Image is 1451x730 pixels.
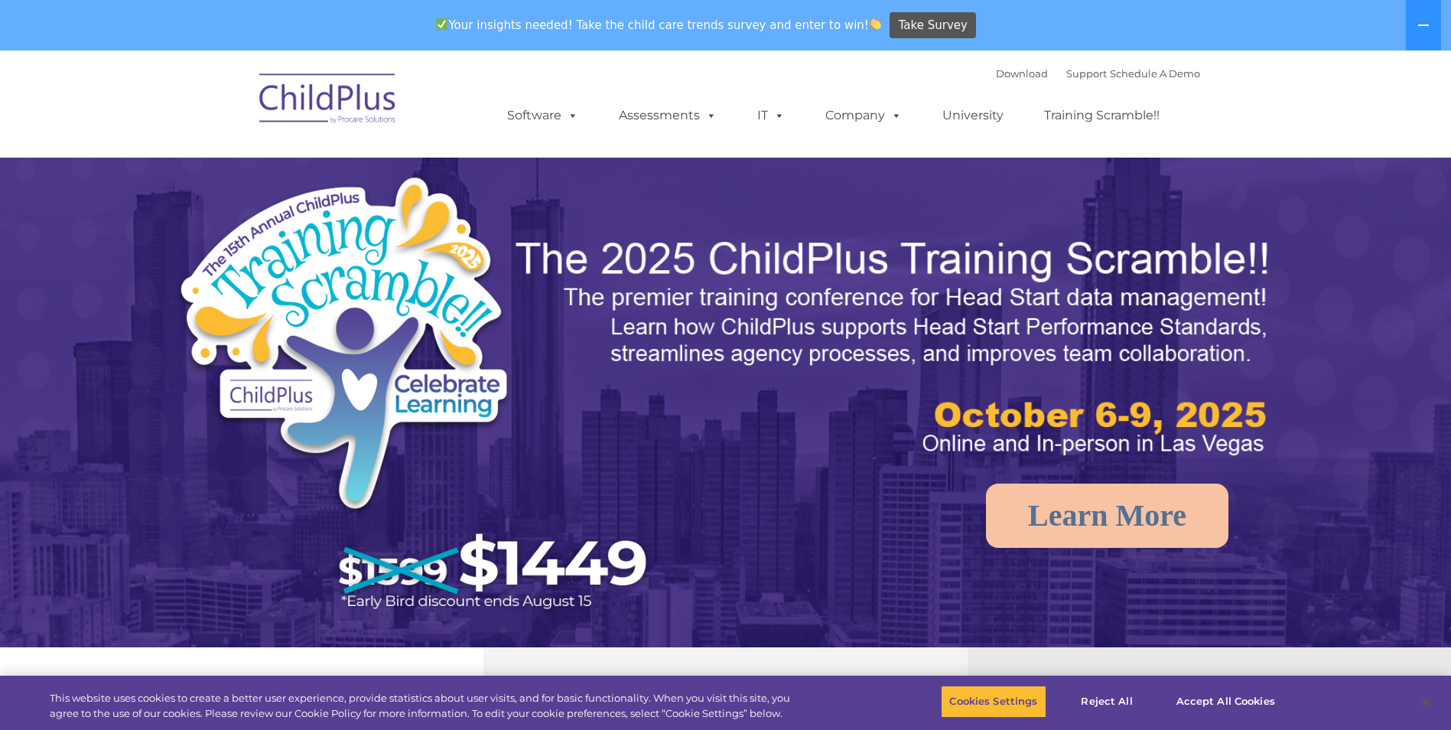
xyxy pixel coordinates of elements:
a: University [927,100,1019,131]
button: Close [1410,685,1443,719]
div: This website uses cookies to create a better user experience, provide statistics about user visit... [50,691,798,721]
a: Learn More [986,484,1228,548]
a: Support [1066,67,1107,80]
a: Software [492,100,594,131]
button: Accept All Cookies [1168,686,1283,718]
font: | [996,67,1200,80]
a: Download [996,67,1048,80]
a: Company [810,100,917,131]
button: Reject All [1059,686,1155,718]
span: Last name [213,101,259,112]
a: Take Survey [890,12,976,39]
span: Phone number [213,164,278,175]
img: ✅ [436,18,447,30]
a: Training Scramble!! [1029,100,1175,131]
button: Cookies Settings [941,686,1046,718]
a: Assessments [603,100,732,131]
img: 👏 [870,18,881,30]
span: Take Survey [899,12,968,39]
a: Schedule A Demo [1110,67,1200,80]
a: IT [742,100,800,131]
span: Your insights needed! Take the child care trends survey and enter to win! [430,10,888,40]
img: ChildPlus by Procare Solutions [252,63,405,139]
